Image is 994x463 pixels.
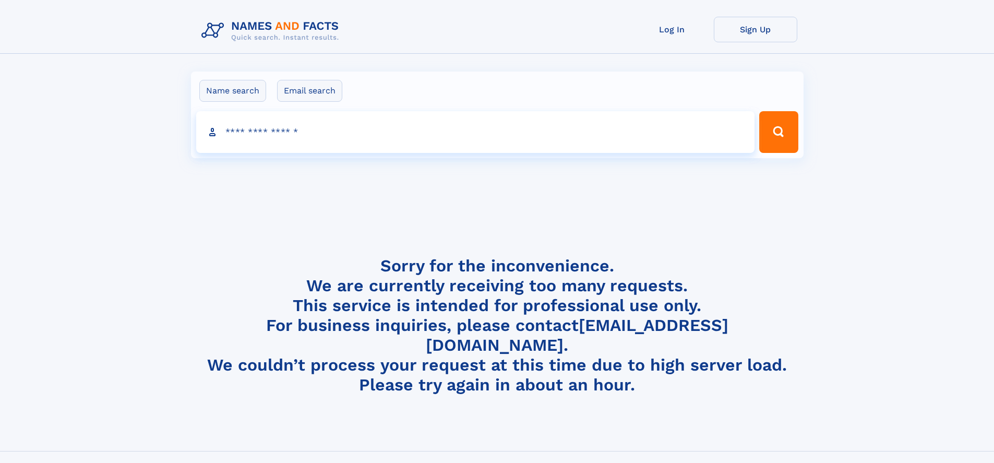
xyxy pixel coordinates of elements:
[426,315,728,355] a: [EMAIL_ADDRESS][DOMAIN_NAME]
[196,111,755,153] input: search input
[197,256,797,395] h4: Sorry for the inconvenience. We are currently receiving too many requests. This service is intend...
[630,17,714,42] a: Log In
[714,17,797,42] a: Sign Up
[199,80,266,102] label: Name search
[759,111,798,153] button: Search Button
[277,80,342,102] label: Email search
[197,17,348,45] img: Logo Names and Facts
